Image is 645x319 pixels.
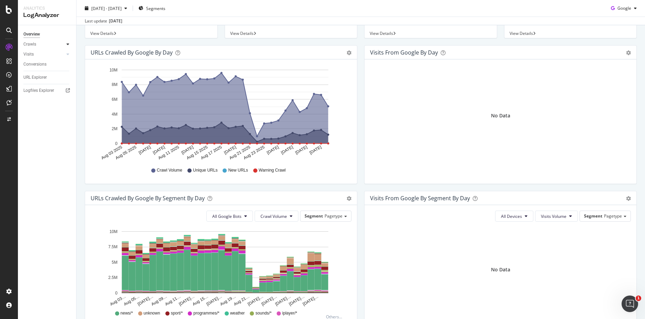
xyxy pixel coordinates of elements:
[23,74,71,81] a: URL Explorer
[228,167,248,173] span: New URLs
[112,112,117,117] text: 4M
[146,5,165,11] span: Segments
[186,145,208,161] text: Aug 15 2025
[230,30,254,36] span: View Details
[152,145,166,155] text: [DATE]
[223,145,237,155] text: [DATE]
[23,87,54,94] div: Logfiles Explorer
[255,310,272,316] span: sounds/*
[347,196,351,201] div: gear
[604,213,622,219] span: Pagetype
[112,97,117,102] text: 6M
[91,65,349,161] svg: A chart.
[212,213,242,219] span: All Google Bots
[370,30,393,36] span: View Details
[325,213,342,219] span: Pagetype
[108,275,117,280] text: 2.5M
[617,5,631,11] span: Google
[23,87,71,94] a: Logfiles Explorer
[181,145,194,155] text: [DATE]
[193,167,217,173] span: Unique URLs
[294,145,308,155] text: [DATE]
[23,11,71,19] div: LogAnalyzer
[100,145,123,161] text: Aug 03 2025
[309,145,322,155] text: [DATE]
[110,229,117,234] text: 10M
[114,145,137,161] text: Aug 05 2025
[23,41,36,48] div: Crawls
[91,195,205,202] div: URLs Crawled by Google By Segment By Day
[305,213,323,219] span: Segment
[626,196,631,201] div: gear
[23,61,47,68] div: Conversions
[228,145,251,161] text: Aug 21 2025
[501,213,522,219] span: All Devices
[115,141,117,146] text: 0
[370,49,438,56] div: Visits from Google by day
[90,30,114,36] span: View Details
[157,145,180,161] text: Aug 11 2025
[193,310,219,316] span: programmes/*
[541,213,566,219] span: Visits Volume
[23,31,71,38] a: Overview
[282,310,297,316] span: iplayer/*
[85,18,122,24] div: Last update
[121,310,133,316] span: news/*
[259,167,286,173] span: Warning Crawl
[23,61,71,68] a: Conversions
[82,3,130,14] button: [DATE] - [DATE]
[157,167,182,173] span: Crawl Volume
[622,296,638,312] iframe: Intercom live chat
[91,227,349,307] svg: A chart.
[136,3,168,14] button: Segments
[636,296,641,301] span: 1
[23,6,71,11] div: Analytics
[138,145,152,155] text: [DATE]
[115,291,117,296] text: 0
[260,213,287,219] span: Crawl Volume
[23,51,34,58] div: Visits
[510,30,533,36] span: View Details
[23,74,47,81] div: URL Explorer
[200,145,223,161] text: Aug 17 2025
[347,50,351,55] div: gear
[171,310,183,316] span: sport/*
[108,244,117,249] text: 7.5M
[535,211,578,222] button: Visits Volume
[112,260,117,265] text: 5M
[626,50,631,55] div: gear
[584,213,602,219] span: Segment
[280,145,294,155] text: [DATE]
[266,145,280,155] text: [DATE]
[23,51,64,58] a: Visits
[491,266,510,273] div: No Data
[230,310,245,316] span: weather
[23,41,64,48] a: Crawls
[110,68,117,72] text: 10M
[370,195,470,202] div: Visits from Google By Segment By Day
[206,211,253,222] button: All Google Bots
[109,18,122,24] div: [DATE]
[23,31,40,38] div: Overview
[255,211,298,222] button: Crawl Volume
[144,310,160,316] span: unknown
[91,49,173,56] div: URLs Crawled by Google by day
[491,112,510,119] div: No Data
[112,83,117,87] text: 8M
[91,5,122,11] span: [DATE] - [DATE]
[608,3,639,14] button: Google
[112,126,117,131] text: 2M
[495,211,533,222] button: All Devices
[243,145,265,161] text: Aug 23 2025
